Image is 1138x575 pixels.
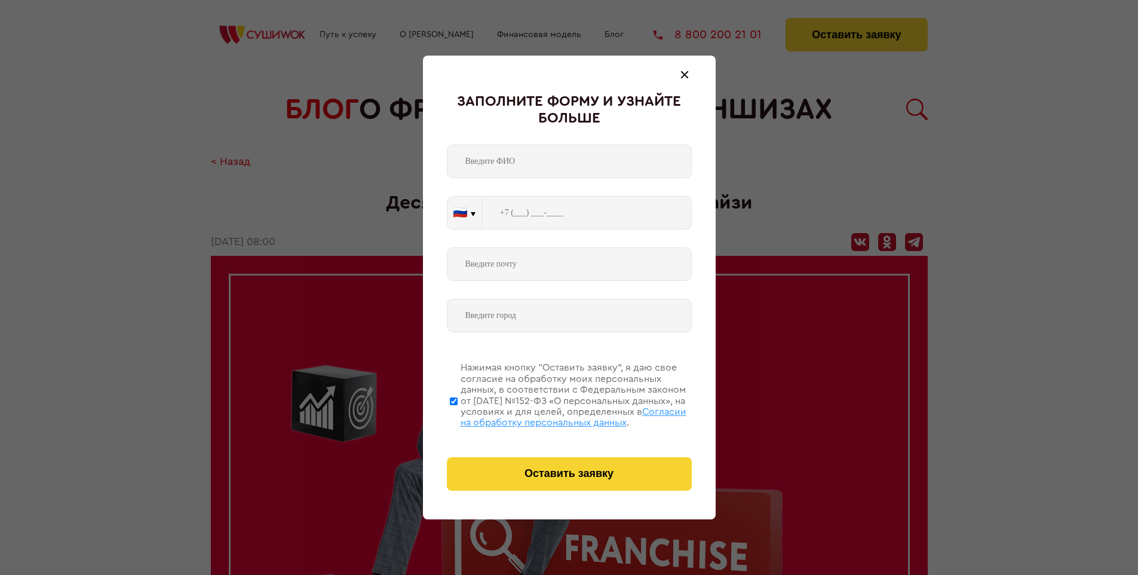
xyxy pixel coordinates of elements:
[447,197,481,229] button: 🇷🇺
[482,196,692,230] input: +7 (___) ___-____
[447,247,692,281] input: Введите почту
[447,299,692,332] input: Введите город
[447,94,692,127] div: Заполните форму и узнайте больше
[447,457,692,491] button: Оставить заявку
[461,362,692,428] div: Нажимая кнопку “Оставить заявку”, я даю свое согласие на обработку моих персональных данных, в со...
[461,407,686,427] span: Согласии на обработку персональных данных
[447,145,692,178] input: Введите ФИО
